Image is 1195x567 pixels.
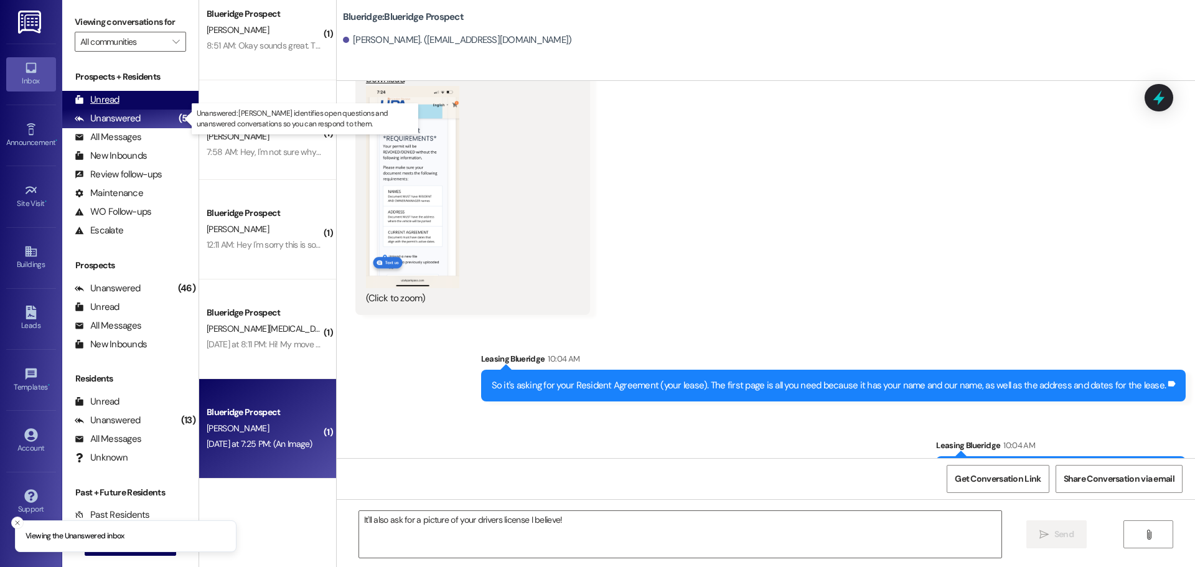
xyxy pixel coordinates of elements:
div: Residents [62,372,199,385]
a: Buildings [6,241,56,274]
span: Get Conversation Link [955,472,1041,485]
div: (Click to zoom) [366,292,570,305]
div: 10:04 AM [1000,439,1035,452]
div: (59) [176,109,199,128]
img: ResiDesk Logo [18,11,44,34]
div: New Inbounds [75,338,147,351]
div: Apt. 212~A,B, 1 Blueridge [207,101,322,114]
div: Unknown [75,451,128,464]
div: (13) [178,411,199,430]
div: [PERSON_NAME]. ([EMAIL_ADDRESS][DOMAIN_NAME]) [343,34,572,47]
div: [DATE] at 7:25 PM: (An Image) [207,438,312,449]
div: 10:04 AM [545,352,579,365]
span: [PERSON_NAME] [207,223,269,235]
input: All communities [80,32,166,52]
button: Send [1026,520,1087,548]
button: Get Conversation Link [947,465,1049,493]
div: Unread [75,93,119,106]
p: Viewing the Unanswered inbox [26,531,124,542]
i:  [1144,530,1153,540]
span: • [48,381,50,390]
div: Unanswered [75,282,141,295]
div: Prospects + Residents [62,70,199,83]
a: Support [6,485,56,519]
div: Past + Future Residents [62,486,199,499]
div: New Inbounds [75,149,147,162]
div: 12:11 AM: Hey I'm sorry this is so late but I won't be able to move in until [DATE]. I can be the... [207,239,679,250]
a: Inbox [6,57,56,91]
div: Escalate [75,224,123,237]
div: Blueridge Prospect [207,7,322,21]
div: Unanswered [75,112,141,125]
div: Unanswered [75,414,141,427]
div: Unread [75,395,119,408]
span: [PERSON_NAME] [207,423,269,434]
span: [PERSON_NAME][MEDICAL_DATA] [207,323,330,334]
div: WO Follow-ups [75,205,151,218]
div: 8:51 AM: Okay sounds great. Thank you! [207,40,350,51]
span: [PERSON_NAME] [207,24,269,35]
button: Close toast [11,517,24,529]
div: Blueridge Prospect [207,406,322,419]
a: Templates • [6,363,56,397]
b: Blueridge: Blueridge Prospect [343,11,464,24]
label: Viewing conversations for [75,12,186,32]
div: Maintenance [75,187,143,200]
div: Past Residents [75,508,150,522]
i:  [1039,530,1049,540]
div: All Messages [75,131,141,144]
a: Download [366,63,570,85]
div: 7:58 AM: Hey, I'm not sure why but our AC is out again! [207,146,402,157]
button: Zoom image [366,86,459,288]
div: Blueridge Prospect [207,306,322,319]
div: Prospects [62,259,199,272]
p: Unanswered: [PERSON_NAME] identifies open questions and unanswered conversations so you can respo... [197,108,413,129]
div: Review follow-ups [75,168,162,181]
span: • [55,136,57,145]
button: Share Conversation via email [1056,465,1183,493]
span: [PERSON_NAME] [207,131,269,142]
div: Leasing Blueridge [936,439,1186,456]
div: So it's asking for your Resident Agreement (your lease). The first page is all you need because i... [492,379,1166,392]
i:  [172,37,179,47]
div: (46) [175,279,199,298]
div: All Messages [75,319,141,332]
div: Leasing Blueridge [481,352,1186,370]
span: Send [1054,528,1074,541]
a: Site Visit • [6,180,56,213]
a: Account [6,424,56,458]
a: Leads [6,302,56,335]
div: All Messages [75,433,141,446]
div: [DATE] at 8:11 PM: Hi! My move in time [DATE] is at 2pm but ive got some classes. Would it be pos... [207,339,641,350]
div: Unread [75,301,119,314]
div: Blueridge Prospect [207,207,322,220]
span: Share Conversation via email [1064,472,1174,485]
span: • [45,197,47,206]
